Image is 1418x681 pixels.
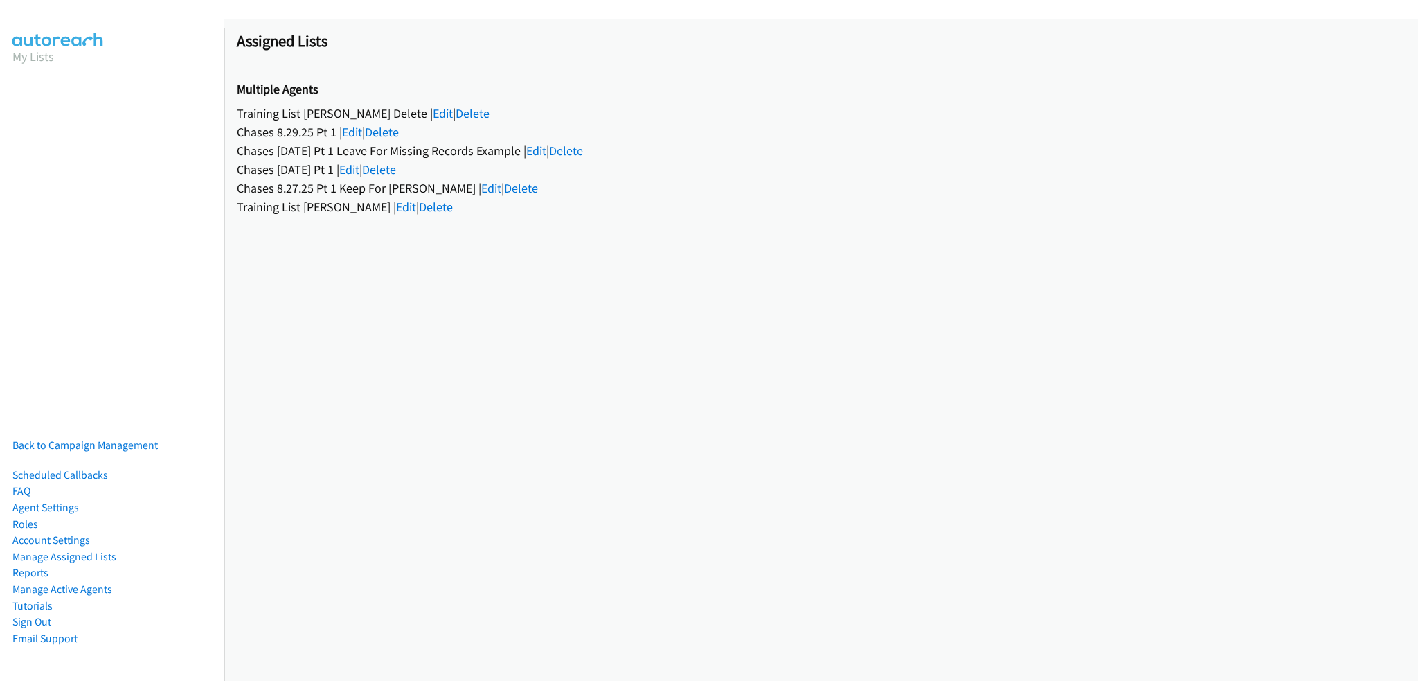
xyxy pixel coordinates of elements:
[237,104,1406,123] div: Training List [PERSON_NAME] Delete | |
[237,141,1406,160] div: Chases [DATE] Pt 1 Leave For Missing Records Example | |
[12,599,53,612] a: Tutorials
[12,439,158,452] a: Back to Campaign Management
[12,566,48,579] a: Reports
[365,124,399,140] a: Delete
[12,501,79,514] a: Agent Settings
[237,123,1406,141] div: Chases 8.29.25 Pt 1 | |
[433,105,453,121] a: Edit
[237,160,1406,179] div: Chases [DATE] Pt 1 | |
[12,468,108,481] a: Scheduled Callbacks
[12,583,112,596] a: Manage Active Agents
[237,197,1406,216] div: Training List [PERSON_NAME] | |
[481,180,501,196] a: Edit
[12,632,78,645] a: Email Support
[396,199,416,215] a: Edit
[12,533,90,547] a: Account Settings
[12,550,116,563] a: Manage Assigned Lists
[237,82,1406,98] h2: Multiple Agents
[456,105,490,121] a: Delete
[419,199,453,215] a: Delete
[362,161,396,177] a: Delete
[342,124,362,140] a: Edit
[237,31,1406,51] h1: Assigned Lists
[339,161,359,177] a: Edit
[12,48,54,64] a: My Lists
[237,179,1406,197] div: Chases 8.27.25 Pt 1 Keep For [PERSON_NAME] | |
[12,484,30,497] a: FAQ
[526,143,546,159] a: Edit
[12,518,38,531] a: Roles
[549,143,583,159] a: Delete
[504,180,538,196] a: Delete
[12,615,51,628] a: Sign Out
